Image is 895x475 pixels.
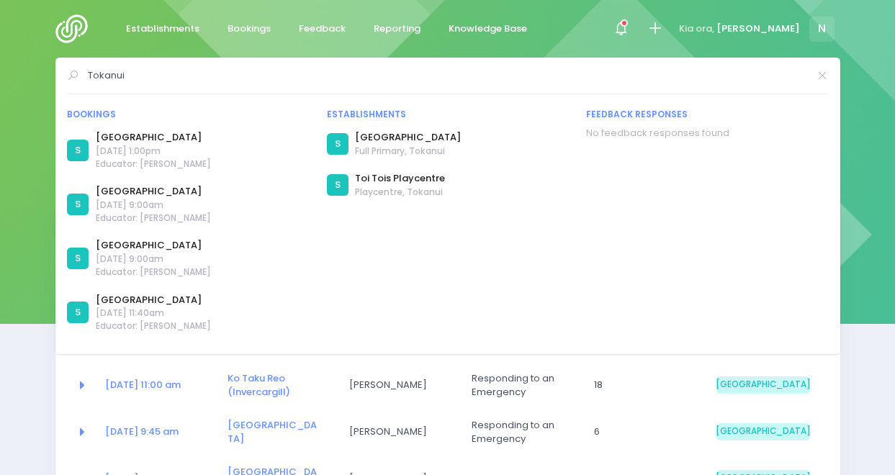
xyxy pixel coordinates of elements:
span: Educator: [PERSON_NAME] [96,266,211,279]
a: Ko Taku Reo (Invercargill) [228,371,290,399]
span: Bookings [228,22,271,36]
div: Establishments [327,108,569,121]
a: Toi Tois Playcentre [355,171,445,186]
span: [GEOGRAPHIC_DATA] [716,376,810,394]
div: Bookings [67,108,309,121]
span: Responding to an Emergency [472,371,565,399]
span: Kia ora, [679,22,714,36]
a: [DATE] 9:45 am [105,425,179,438]
td: Responding to an Emergency [462,409,585,456]
span: [DATE] 11:40am [96,307,211,320]
div: S [67,248,89,269]
div: S [67,302,89,323]
div: S [67,194,89,215]
td: South Island [707,409,819,456]
span: Knowledge Base [449,22,527,36]
td: <a href="https://app.stjis.org.nz/bookings/523837" class="font-weight-bold">18 Sep at 11:00 am</a> [96,362,218,409]
td: Jo Horrell [340,409,462,456]
span: 6 [594,425,688,439]
a: [GEOGRAPHIC_DATA] [228,418,317,446]
a: [GEOGRAPHIC_DATA] [96,184,211,199]
a: Knowledge Base [437,15,539,43]
div: S [327,174,348,196]
a: [GEOGRAPHIC_DATA] [355,130,461,145]
div: S [327,133,348,155]
span: Reporting [374,22,420,36]
a: [GEOGRAPHIC_DATA] [96,130,211,145]
div: No feedback responses found [586,126,828,140]
a: Feedback [287,15,358,43]
span: [PERSON_NAME] [349,378,443,392]
td: South Island [707,362,819,409]
span: Educator: [PERSON_NAME] [96,158,211,171]
span: Full Primary, Tokanui [355,145,461,158]
span: Responding to an Emergency [472,418,565,446]
a: [GEOGRAPHIC_DATA] [96,293,211,307]
a: Bookings [216,15,283,43]
span: [DATE] 1:00pm [96,145,211,158]
input: Search for anything (like establishments, bookings, or feedback) [88,65,809,86]
span: Educator: [PERSON_NAME] [96,320,211,332]
span: 18 [594,378,688,392]
td: 18 [585,362,707,409]
span: [GEOGRAPHIC_DATA] [716,423,810,440]
a: Reporting [362,15,433,43]
span: Educator: [PERSON_NAME] [96,212,211,225]
span: [PERSON_NAME] [716,22,800,36]
td: Emma Clarke [340,362,462,409]
td: Responding to an Emergency [462,362,585,409]
td: <a href="https://app.stjis.org.nz/bookings/523424" class="font-weight-bold">08 Oct at 9:45 am</a> [96,409,218,456]
td: <a href="https://app.stjis.org.nz/establishments/202445" class="font-weight-bold">Hillside Primar... [218,409,341,456]
a: [GEOGRAPHIC_DATA] [96,238,211,253]
span: [DATE] 9:00am [96,199,211,212]
a: Establishments [114,15,212,43]
td: 6 [585,409,707,456]
img: Logo [55,14,96,43]
td: <a href="https://app.stjis.org.nz/establishments/209098" class="font-weight-bold">Ko Taku Reo (In... [218,362,341,409]
div: Feedback responses [586,108,828,121]
span: [PERSON_NAME] [349,425,443,439]
span: Playcentre, Tokanui [355,186,445,199]
span: [DATE] 9:00am [96,253,211,266]
span: N [809,17,835,42]
span: Feedback [299,22,346,36]
span: Establishments [126,22,199,36]
a: [DATE] 11:00 am [105,378,181,392]
div: S [67,140,89,161]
